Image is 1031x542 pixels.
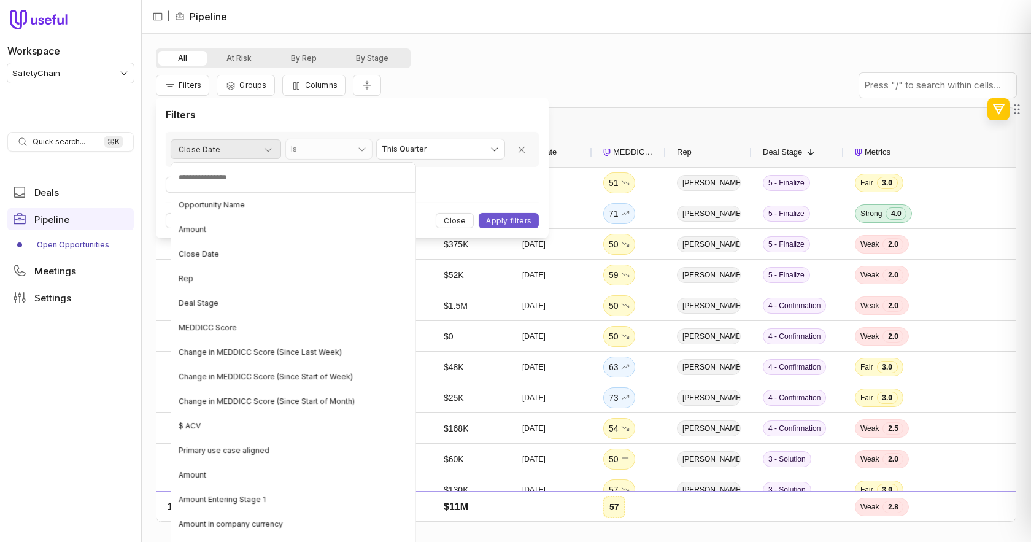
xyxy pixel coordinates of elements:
[179,470,206,480] span: Amount
[179,397,355,406] span: Change in MEDDICC Score (Since Start of Month)
[179,495,266,505] span: Amount Entering Stage 1
[179,249,219,259] span: Close Date
[179,274,193,284] span: Rep
[179,421,201,431] span: $ ACV
[179,200,245,210] span: Opportunity Name
[179,323,237,333] span: MEDDICC Score
[179,446,269,455] span: Primary use case aligned
[179,372,353,382] span: Change in MEDDICC Score (Since Start of Week)
[179,225,206,234] span: Amount
[179,519,283,529] span: Amount in company currency
[179,298,218,308] span: Deal Stage
[179,347,342,357] span: Change in MEDDICC Score (Since Last Week)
